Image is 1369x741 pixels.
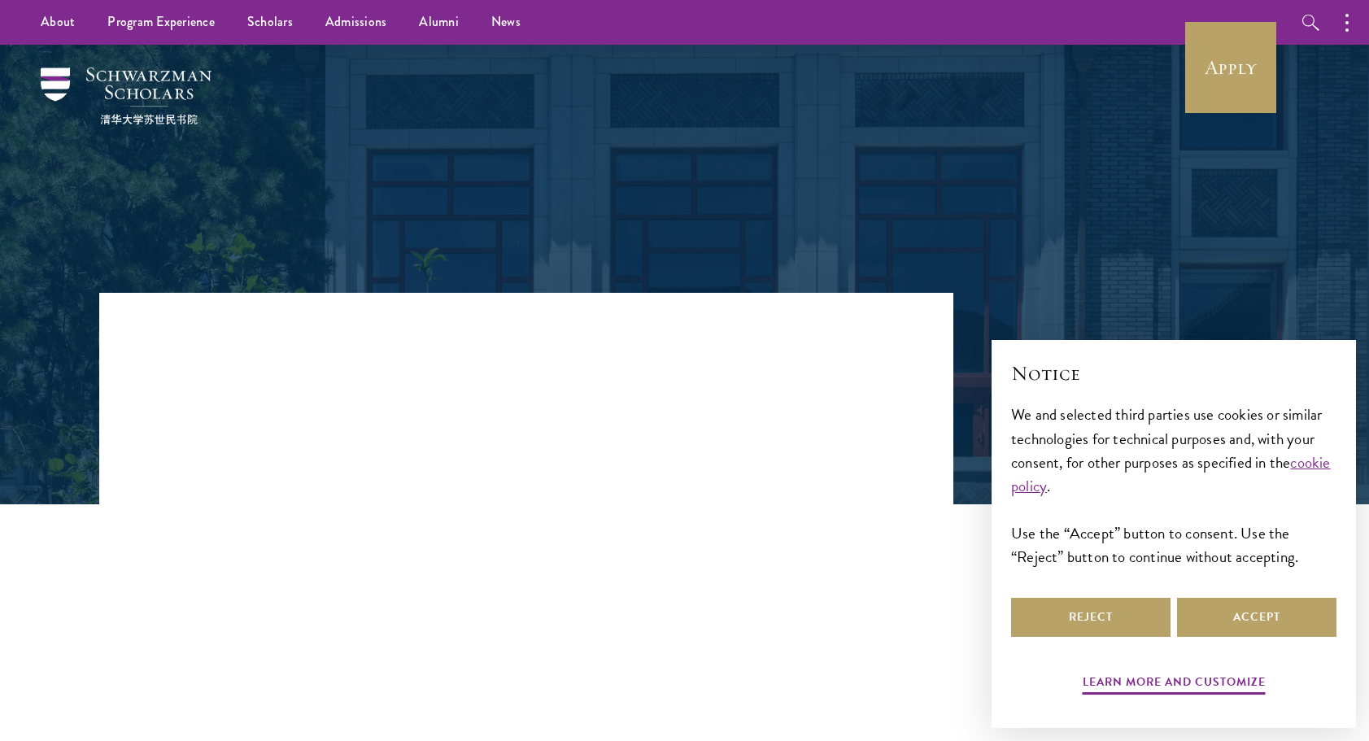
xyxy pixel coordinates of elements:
a: cookie policy [1011,451,1331,498]
img: Schwarzman Scholars [41,68,211,124]
div: We and selected third parties use cookies or similar technologies for technical purposes and, wit... [1011,403,1336,568]
button: Learn more and customize [1083,672,1266,697]
h2: Notice [1011,360,1336,387]
button: Reject [1011,598,1171,637]
a: Apply [1185,22,1276,113]
button: Accept [1177,598,1336,637]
